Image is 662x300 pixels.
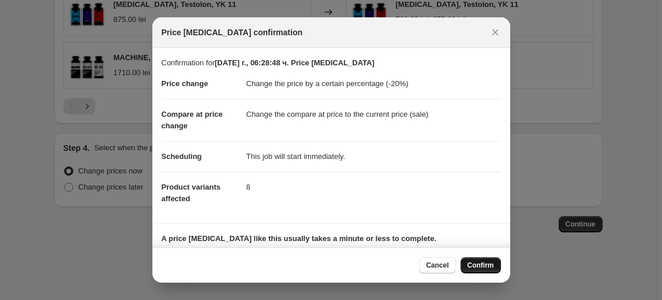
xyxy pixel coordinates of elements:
dd: Change the compare at price to the current price (sale) [246,99,501,129]
span: Cancel [426,261,448,270]
span: Product variants affected [162,183,221,203]
button: Cancel [419,257,455,273]
span: Price [MEDICAL_DATA] confirmation [162,27,303,38]
span: Price change [162,79,208,88]
dd: This job will start immediately. [246,141,501,172]
p: Confirmation for [162,57,501,69]
span: Scheduling [162,152,202,161]
span: Compare at price change [162,110,223,130]
b: [DATE] г., 06:28:48 ч. Price [MEDICAL_DATA] [215,58,375,67]
button: Confirm [461,257,501,273]
b: A price [MEDICAL_DATA] like this usually takes a minute or less to complete. [162,234,437,243]
span: Confirm [467,261,494,270]
dd: Change the price by a certain percentage (-20%) [246,69,501,99]
dd: 8 [246,172,501,202]
button: Close [487,24,503,40]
